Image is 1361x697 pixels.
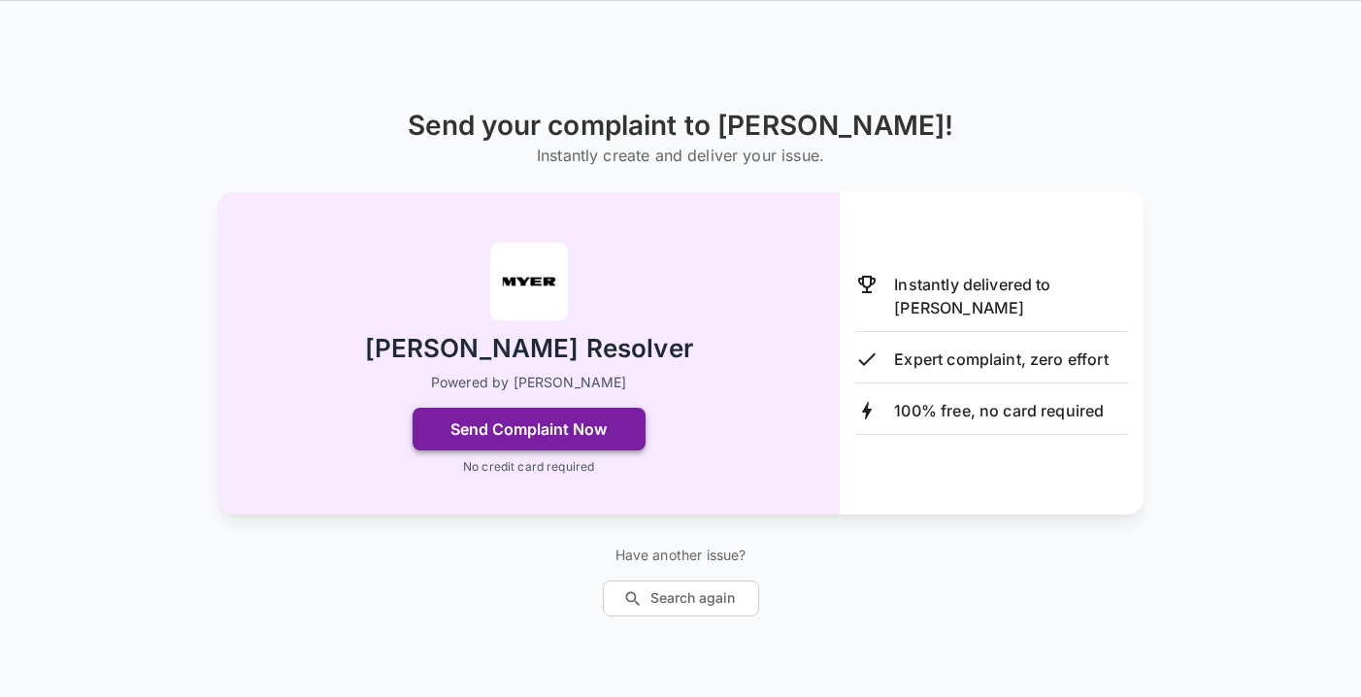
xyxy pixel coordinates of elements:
p: Have another issue? [603,546,759,565]
p: Expert complaint, zero effort [894,348,1108,371]
p: Instantly delivered to [PERSON_NAME] [894,273,1128,319]
h6: Instantly create and deliver your issue. [408,142,954,169]
h1: Send your complaint to [PERSON_NAME]! [408,110,954,142]
button: Search again [603,581,759,616]
p: Powered by [PERSON_NAME] [431,373,627,392]
button: Send Complaint Now [413,408,646,450]
p: 100% free, no card required [894,399,1104,422]
p: No credit card required [463,458,594,476]
h2: [PERSON_NAME] Resolver [365,332,693,366]
img: Myer [490,243,568,320]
